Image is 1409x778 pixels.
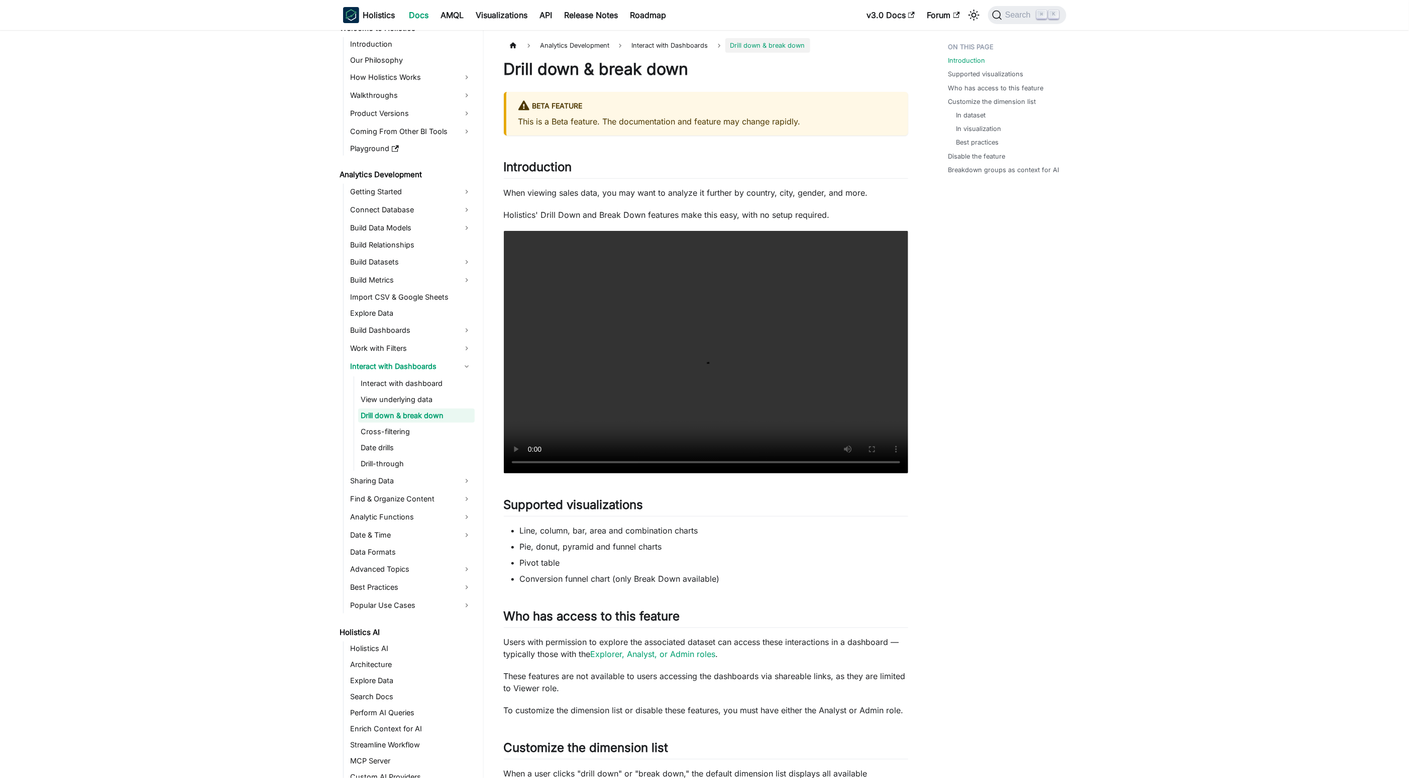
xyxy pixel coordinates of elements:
a: Release Notes [559,7,624,23]
a: Data Formats [348,545,475,559]
a: Date drills [358,441,475,455]
li: Pie, donut, pyramid and funnel charts [520,541,908,553]
a: In dataset [956,110,986,120]
a: API [534,7,559,23]
a: Customize the dimension list [948,97,1036,106]
a: Home page [504,38,523,53]
a: Coming From Other BI Tools [348,123,475,140]
a: HolisticsHolistics [343,7,395,23]
a: Walkthroughs [348,87,475,103]
kbd: K [1049,10,1059,19]
h2: Who has access to this feature [504,609,908,628]
p: When viewing sales data, you may want to analyze it further by country, city, gender, and more. [504,187,908,199]
a: Drill-through [358,457,475,471]
video: Your browser does not support embedding video, but you can . [504,231,908,473]
a: Advanced Topics [348,561,475,577]
a: Forum [921,7,966,23]
a: Roadmap [624,7,673,23]
a: Build Data Models [348,220,475,236]
a: Supported visualizations [948,69,1024,79]
kbd: ⌘ [1037,10,1047,19]
a: Holistics AI [348,641,475,656]
p: These features are not available to users accessing the dashboards via shareable links, as they a... [504,670,908,694]
a: Enrich Context for AI [348,722,475,736]
li: Pivot table [520,557,908,569]
a: Explore Data [348,674,475,688]
a: Best Practices [348,579,475,595]
a: Breakdown groups as context for AI [948,165,1059,175]
img: Holistics [343,7,359,23]
a: Holistics AI [337,625,475,639]
a: Explorer, Analyst, or Admin roles [591,649,716,659]
nav: Breadcrumbs [504,38,908,53]
a: Our Philosophy [348,53,475,67]
a: AMQL [435,7,470,23]
a: Getting Started [348,184,475,200]
a: Search Docs [348,690,475,704]
a: Visualizations [470,7,534,23]
a: Introduction [348,37,475,51]
nav: Docs sidebar [333,30,484,778]
a: Drill down & break down [358,409,475,423]
span: Interact with Dashboards [626,38,713,53]
a: MCP Server [348,754,475,768]
a: Analytics Development [337,168,475,182]
a: Interact with dashboard [358,376,475,391]
a: Sharing Data [348,473,475,489]
a: Build Dashboards [348,322,475,338]
a: Who has access to this feature [948,83,1044,93]
a: Date & Time [348,527,475,543]
a: Cross-filtering [358,425,475,439]
a: Interact with Dashboards [348,358,475,374]
a: Introduction [948,56,986,65]
h2: Customize the dimension list [504,740,908,759]
a: View underlying data [358,393,475,407]
p: To customize the dimension list or disable these features, you must have either the Analyst or Ad... [504,704,908,716]
a: Streamline Workflow [348,738,475,752]
a: Find & Organize Content [348,491,475,507]
a: Disable the feature [948,152,1006,161]
a: Explore Data [348,306,475,320]
li: Conversion funnel chart (only Break Down available) [520,573,908,585]
a: Build Metrics [348,272,475,288]
button: Search (Command+K) [988,6,1066,24]
a: Import CSV & Google Sheets [348,290,475,304]
h2: Introduction [504,160,908,179]
a: Analytic Functions [348,509,475,525]
span: Drill down & break down [725,38,810,53]
a: Popular Use Cases [348,597,475,613]
h1: Drill down & break down [504,59,908,79]
a: Best practices [956,138,999,147]
a: Build Relationships [348,238,475,252]
a: In visualization [956,124,1002,134]
p: Users with permission to explore the associated dataset can access these interactions in a dashbo... [504,636,908,660]
a: Build Datasets [348,254,475,270]
a: Product Versions [348,105,475,121]
a: Docs [403,7,435,23]
a: Perform AI Queries [348,706,475,720]
li: Line, column, bar, area and combination charts [520,525,908,537]
a: Work with Filters [348,340,475,356]
a: v3.0 Docs [861,7,921,23]
p: This is a Beta feature. The documentation and feature may change rapidly. [518,115,896,127]
p: Holistics' Drill Down and Break Down features make this easy, with no setup required. [504,209,908,221]
a: How Holistics Works [348,69,475,85]
a: Playground [348,142,475,156]
div: BETA FEATURE [518,100,896,113]
span: Search [1002,11,1037,20]
button: Switch between dark and light mode (currently light mode) [966,7,982,23]
a: Architecture [348,658,475,672]
b: Holistics [363,9,395,21]
span: Analytics Development [535,38,614,53]
h2: Supported visualizations [504,497,908,516]
a: Connect Database [348,202,475,218]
